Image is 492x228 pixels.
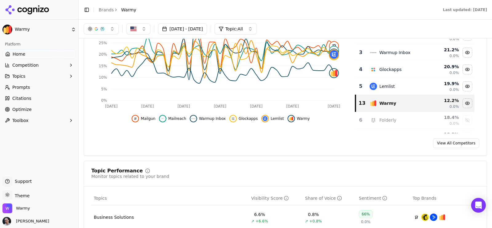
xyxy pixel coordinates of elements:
[358,49,363,56] div: 3
[249,191,303,205] th: visibilityScore
[121,7,136,13] span: Warmy
[330,69,338,77] img: warmy
[12,117,29,124] span: Toolbox
[12,178,32,184] span: Support
[101,98,107,103] tspan: 0%
[288,115,310,122] button: Hide warmy data
[355,78,474,95] tr: 5lemlistLemlist19.9%0.0%Hide lemlist data
[358,83,363,90] div: 5
[256,219,268,224] span: +6.6%
[355,95,474,112] tr: 13warmyWarmy12.2%0.0%Hide warmy data
[160,116,165,121] img: mailreach
[370,66,377,73] img: glockapps
[356,191,410,205] th: sentiment
[15,27,69,32] span: Warmy
[94,214,134,220] a: Business Solutions
[12,106,32,112] span: Optimize
[132,115,155,122] button: Hide mailgun data
[450,121,459,126] span: 0.0%
[105,104,118,108] tspan: [DATE]
[308,211,319,218] div: 0.8%
[158,23,207,34] button: [DATE] - [DATE]
[199,116,226,121] span: Warmup Inbox
[462,65,472,74] button: Hide glockapps data
[330,46,338,55] img: mailreach
[99,7,114,12] a: Brands
[99,64,107,68] tspan: 15%
[450,104,459,109] span: 0.0%
[159,115,186,122] button: Hide mailreach data
[2,49,76,59] a: Home
[12,62,39,68] span: Competition
[355,112,474,129] tr: 6folderlyFolderly18.4%0.0%Show folderly data
[2,203,30,213] button: Open organization switcher
[91,191,249,205] th: Topics
[309,219,322,224] span: +0.8%
[361,219,371,224] span: 0.0%
[254,211,265,218] div: 6.6%
[379,83,395,89] div: Lemlist
[410,191,479,205] th: Top Brands
[2,116,76,125] button: Toolbox
[413,214,420,221] img: mailgun
[12,193,30,198] span: Theme
[355,61,474,78] tr: 4glockappsGlockapps20.9%0.0%Hide glockapps data
[141,116,155,121] span: Mailgun
[190,115,226,122] button: Hide warmup inbox data
[379,117,396,123] div: Folderly
[99,52,107,57] tspan: 20%
[94,195,107,201] span: Topics
[141,104,154,108] tspan: [DATE]
[370,49,377,56] img: warmup inbox
[133,116,138,121] img: mailgun
[450,37,459,41] span: 0.0%
[305,195,342,201] div: Share of Voice
[370,83,377,90] img: lemlist
[297,116,310,121] span: Warmy
[12,95,31,101] span: Citations
[379,49,411,56] div: Warmup Inbox
[443,7,487,12] div: Last updated: [DATE]
[429,47,459,53] div: 21.2 %
[271,116,284,121] span: Lemlist
[450,70,459,75] span: 0.0%
[438,214,446,221] img: warmy
[130,26,137,32] img: US
[229,115,258,122] button: Hide glockapps data
[330,42,338,50] img: mailgun
[12,84,30,90] span: Prompts
[2,60,76,70] button: Competition
[330,50,338,59] img: lemlist
[14,218,49,224] span: [PERSON_NAME]
[2,25,12,34] img: Warmy
[429,131,459,137] div: 18.3 %
[462,132,472,142] button: Show mailchimp data
[429,114,459,120] div: 18.4 %
[261,115,284,122] button: Hide lemlist data
[191,116,196,121] img: warmup inbox
[379,66,402,73] div: Glockapps
[251,219,254,224] span: ↗
[250,104,263,108] tspan: [DATE]
[462,48,472,57] button: Hide warmup inbox data
[2,71,76,81] button: Topics
[355,129,474,146] tr: 18.3%Show mailchimp data
[289,116,294,121] img: warmy
[263,116,268,121] img: lemlist
[433,138,479,148] a: View All Competitors
[379,100,396,106] div: Warmy
[91,168,143,173] div: Topic Performance
[462,81,472,91] button: Hide lemlist data
[16,206,30,211] span: Warmy
[450,53,459,58] span: 0.0%
[413,195,436,201] span: Top Brands
[450,87,459,92] span: 0.0%
[359,210,373,218] div: 66%
[358,66,363,73] div: 4
[231,116,236,121] img: glockapps
[13,51,25,57] span: Home
[2,203,12,213] img: Warmy
[2,82,76,92] a: Prompts
[91,173,169,179] div: Monitor topics related to your brand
